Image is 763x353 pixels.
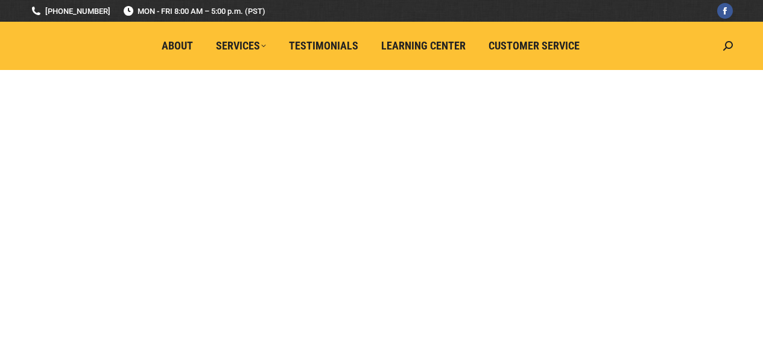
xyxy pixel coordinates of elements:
span: About [162,39,193,52]
a: Testimonials [280,34,367,57]
span: Learning Center [381,39,466,52]
a: Customer Service [480,34,588,57]
span: Customer Service [489,39,580,52]
span: Services [216,39,266,52]
a: Learning Center [373,34,474,57]
a: About [153,34,201,57]
a: [PHONE_NUMBER] [30,5,110,17]
span: Testimonials [289,39,358,52]
a: Facebook page opens in new window [717,3,733,19]
span: MON - FRI 8:00 AM – 5:00 p.m. (PST) [122,5,265,17]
